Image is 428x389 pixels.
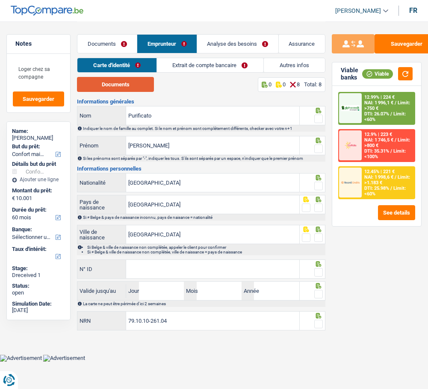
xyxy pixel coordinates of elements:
p: 0 [269,81,272,88]
label: But du prêt: [12,143,63,150]
input: AAAA [254,282,299,300]
h3: Informations générales [77,99,325,104]
a: Assurance [279,35,325,53]
input: Belgique [126,195,299,214]
input: MM [197,282,242,300]
div: 12.9% | 223 € [364,132,392,137]
a: [PERSON_NAME] [328,4,388,18]
label: Montant du prêt: [12,187,63,194]
div: Si ≠ Belge & pays de naissance inconnu, pays de naisance = nationalité [83,215,325,220]
span: / [395,174,396,180]
div: fr [409,6,417,15]
span: NAI: 1 998,6 € [364,174,393,180]
label: Valide jusqu'au [77,284,126,298]
a: Autres infos [264,58,325,72]
span: Limit: <100% [364,148,406,159]
span: Limit: <60% [364,111,406,122]
input: Belgique [126,174,299,192]
label: Mois [184,282,197,300]
span: DTI: 35.31% [364,148,389,154]
label: Nationalité [77,174,126,192]
div: 12.99% | 224 € [364,94,395,100]
span: DTI: 25.98% [364,186,389,191]
li: Si ≠ Belge & ville de naissance non complétée, ville de naissance = pays de naissance [87,250,325,254]
div: [DATE] [12,307,65,314]
span: NAI: 1 746,5 € [364,137,393,143]
div: Détails but du prêt [12,161,65,168]
span: / [390,186,392,191]
h3: Informations personnelles [77,166,325,171]
div: 12.45% | 221 € [364,169,395,174]
div: Ajouter une ligne [12,177,65,183]
span: Limit: >750 € [364,100,410,111]
div: Total: 8 [304,81,322,88]
input: 590-1234567-89 [126,260,299,278]
p: 0 [283,81,286,88]
input: JJ [139,282,184,300]
div: Viable banks [341,67,362,81]
img: Cofidis [341,141,360,150]
span: Sauvegarder [23,96,54,102]
span: / [395,100,396,106]
div: Name: [12,128,65,135]
div: Dreceived 1 [12,272,65,279]
span: DTI: 26.07% [364,111,389,117]
div: Status: [12,283,65,289]
div: open [12,289,65,296]
label: Banque: [12,226,63,233]
button: See details [378,205,415,220]
div: Simulation Date: [12,301,65,307]
p: 8 [297,81,300,88]
label: N° ID [77,260,126,278]
span: Limit: <60% [364,186,406,197]
a: Extrait de compte bancaire [157,58,264,72]
div: [PERSON_NAME] [12,135,65,141]
input: 12.12.12-123.12 [126,312,299,330]
span: € [12,195,15,202]
div: Stage: [12,265,65,272]
a: Emprunteur [137,35,197,53]
label: Jour [126,282,139,300]
label: Prénom [77,136,126,155]
label: Nom [77,106,126,125]
span: Limit: >800 € [364,137,410,148]
span: NAI: 1 996,1 € [364,100,393,106]
span: [PERSON_NAME] [335,7,381,15]
span: Limit: >1.183 € [364,174,410,186]
a: Carte d'identité [77,58,156,72]
button: Sauvegarder [13,91,64,106]
label: Pays de naissance [77,195,126,214]
label: Durée du prêt: [12,206,63,213]
label: NRN [77,312,126,330]
img: TopCompare Logo [11,6,83,16]
div: Si les prénoms sont séparés par "-", indiquer les tous. S'ils sont séparés par un espace, n'indiq... [83,156,325,161]
label: Taux d'intérêt: [12,246,63,253]
img: AlphaCredit [341,105,360,111]
img: Record Credits [341,178,360,187]
div: La carte ne peut être périmée d'ici 2 semaines [83,301,325,306]
div: Viable [362,69,393,79]
a: Documents [77,35,137,53]
li: Si Belge & ville de naissance non complétée, appeler le client pour confirmer [87,245,325,250]
a: Analyse des besoins [197,35,278,53]
label: Ville de naissance [77,225,126,244]
span: / [395,137,396,143]
span: / [390,148,392,154]
div: Indiquer le nom de famille au complet. Si le nom et prénom sont complétement différents, checker ... [83,126,325,131]
button: Documents [77,77,154,92]
span: / [390,111,392,117]
h5: Notes [15,40,62,47]
label: Année [242,282,254,300]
